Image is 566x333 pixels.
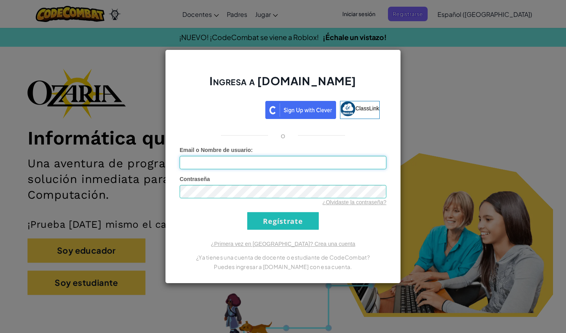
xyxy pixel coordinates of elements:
[180,252,386,262] p: ¿Ya tienes una cuenta de docente o estudiante de CodeCombat?
[186,101,261,119] a: Acceder con Google. Se abre en una pestaña nueva
[322,199,386,205] a: ¿Olvidaste la contraseña?
[182,100,265,117] iframe: Botón de Acceder con Google
[211,241,355,247] a: ¿Primera vez en [GEOGRAPHIC_DATA]? Crea una cuenta
[186,100,261,117] div: Acceder con Google. Se abre en una pestaña nueva
[180,147,251,153] span: Email o Nombre de usuario
[247,212,319,230] input: Regístrate
[180,262,386,271] p: Puedes ingresar a [DOMAIN_NAME] con esa cuenta.
[355,105,379,112] span: ClassLink
[180,146,253,154] label: :
[265,101,336,119] img: clever_sso_button@2x.png
[180,176,210,182] span: Contraseña
[404,8,558,126] iframe: Diálogo de Acceder con Google
[180,73,386,96] h2: Ingresa a [DOMAIN_NAME]
[281,131,285,140] p: o
[340,101,355,116] img: classlink-logo-small.png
